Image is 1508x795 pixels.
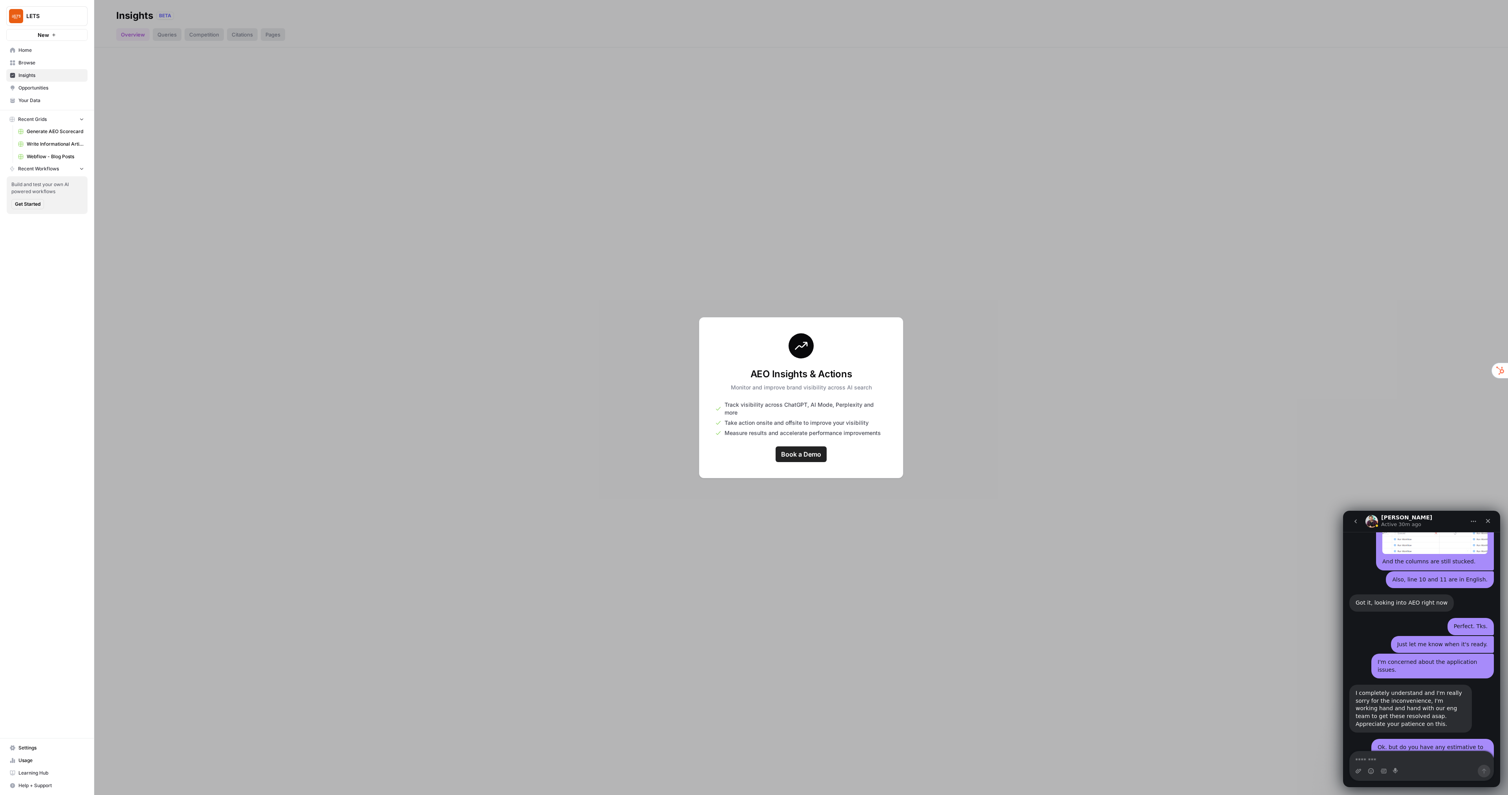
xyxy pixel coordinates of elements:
span: Book a Demo [781,450,821,459]
a: Write Informational Article [15,138,88,150]
a: Settings [6,742,88,754]
a: Your Data [6,94,88,107]
span: LETS [26,12,74,20]
span: Usage [18,757,84,764]
span: Opportunities [18,84,84,91]
button: Get Started [11,199,44,209]
a: Browse [6,57,88,69]
a: Learning Hub [6,767,88,779]
p: Monitor and improve brand visibility across AI search [731,384,872,391]
a: Webflow - Blog Posts [15,150,88,163]
span: Track visibility across ChatGPT, AI Mode, Perplexity and more [725,401,887,417]
h3: AEO Insights & Actions [731,368,872,380]
span: Webflow - Blog Posts [27,153,84,160]
span: Build and test your own AI powered workflows [11,181,83,195]
span: Home [18,47,84,54]
span: Browse [18,59,84,66]
a: Opportunities [6,82,88,94]
img: LETS Logo [9,9,23,23]
a: Book a Demo [776,446,827,462]
span: Your Data [18,97,84,104]
iframe: Intercom live chat [1343,511,1500,787]
a: Home [6,44,88,57]
span: Recent Grids [18,116,47,123]
span: Settings [18,744,84,751]
span: Write Informational Article [27,141,84,148]
span: Help + Support [18,782,84,789]
a: Usage [6,754,88,767]
button: Recent Grids [6,113,88,125]
span: Measure results and accelerate performance improvements [725,429,881,437]
button: Workspace: LETS [6,6,88,26]
span: Recent Workflows [18,165,59,172]
a: Generate AEO Scorecard [15,125,88,138]
button: Help + Support [6,779,88,792]
a: Insights [6,69,88,82]
span: New [38,31,49,39]
button: New [6,29,88,41]
span: Take action onsite and offsite to improve your visibility [725,419,869,427]
button: Recent Workflows [6,163,88,175]
span: Learning Hub [18,769,84,777]
span: Get Started [15,201,40,208]
span: Generate AEO Scorecard [27,128,84,135]
span: Insights [18,72,84,79]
